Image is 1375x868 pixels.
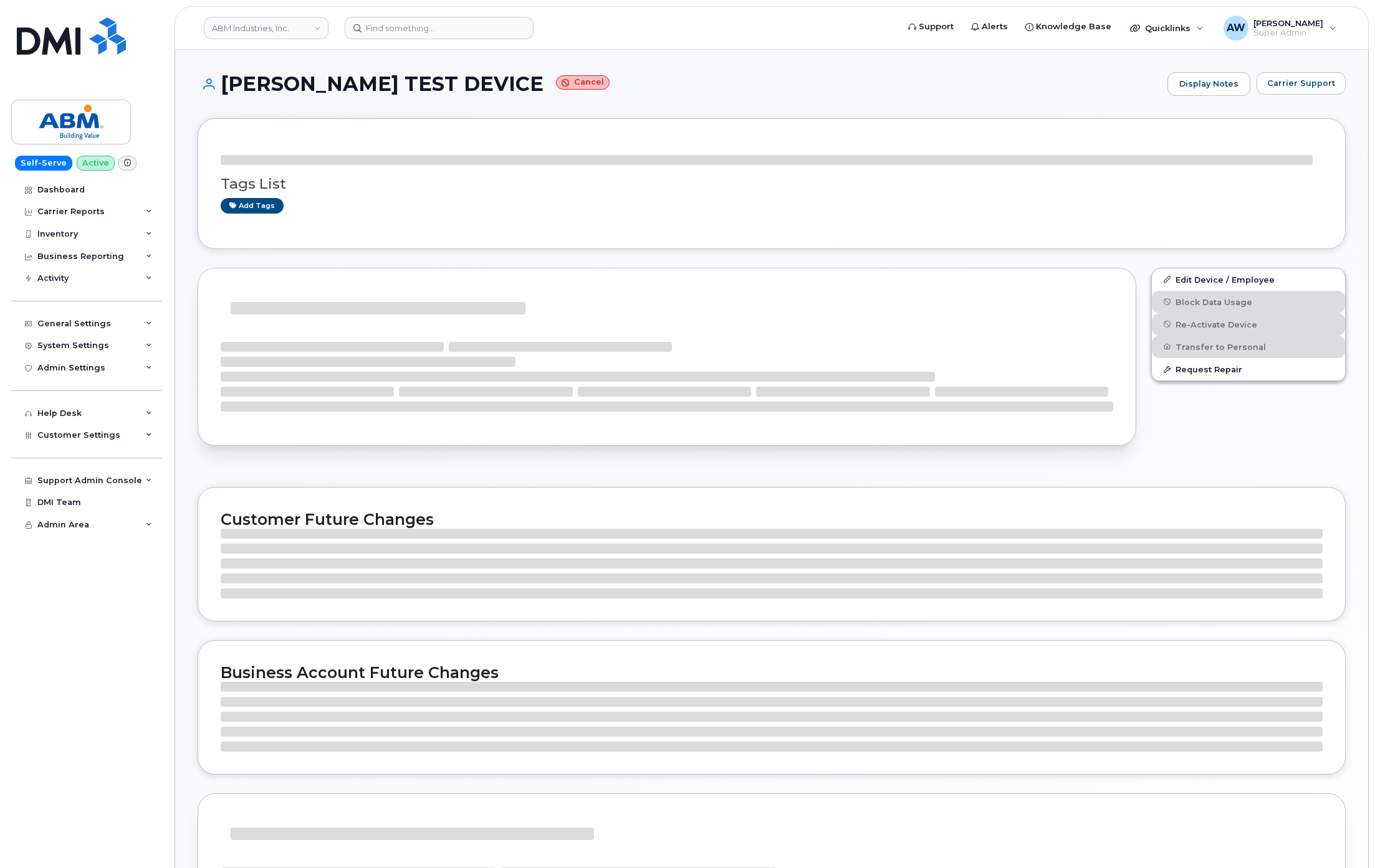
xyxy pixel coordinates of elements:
h2: Business Account Future Changes [221,663,1323,682]
a: Add tags [221,198,284,214]
button: Re-Activate Device [1152,313,1345,336]
small: Cancel [556,75,610,90]
button: Carrier Support [1257,72,1346,95]
span: Carrier Support [1267,77,1335,89]
button: Request Repair [1152,358,1345,380]
h1: [PERSON_NAME] TEST DEVICE [198,73,1161,95]
button: Transfer to Personal [1152,336,1345,358]
a: Edit Device / Employee [1152,268,1345,291]
button: Block Data Usage [1152,291,1345,313]
a: Display Notes [1167,72,1250,96]
h3: Tags List [221,176,1323,192]
h2: Customer Future Changes [221,510,1323,529]
span: Re-Activate Device [1176,319,1257,329]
